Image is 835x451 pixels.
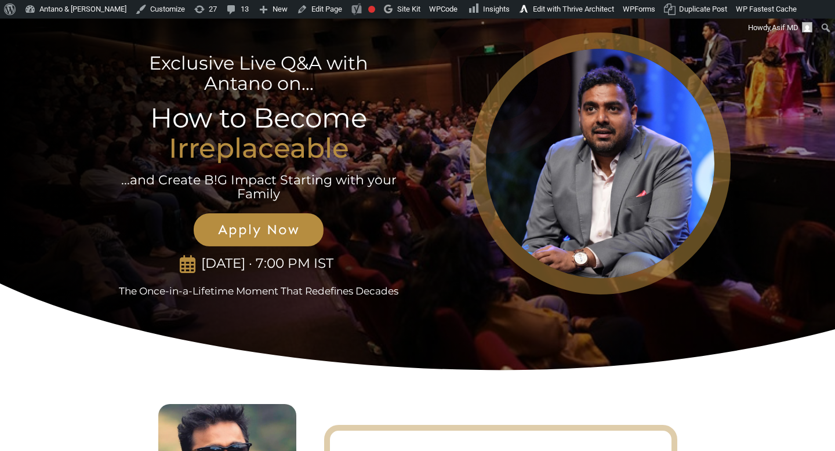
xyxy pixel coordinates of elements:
[206,221,311,238] span: Apply Now
[149,52,368,94] span: Exclusive Live Q&A with Antano on...
[368,6,375,13] div: Focus keyphrase not set
[169,132,349,165] strong: Irreplaceable
[196,256,338,272] p: [DATE] · 7:00 PM IST
[194,213,324,246] a: Apply Now
[105,285,413,297] p: The Once-in-a-Lifetime Moment That Redefines Decades
[150,101,367,134] span: How to Become
[397,5,420,13] span: Site Kit
[120,173,398,201] p: ...and Create B!G Impact Starting with your Family
[483,5,510,13] span: Insights
[772,23,798,32] span: Asif MD
[744,19,817,37] a: Howdy,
